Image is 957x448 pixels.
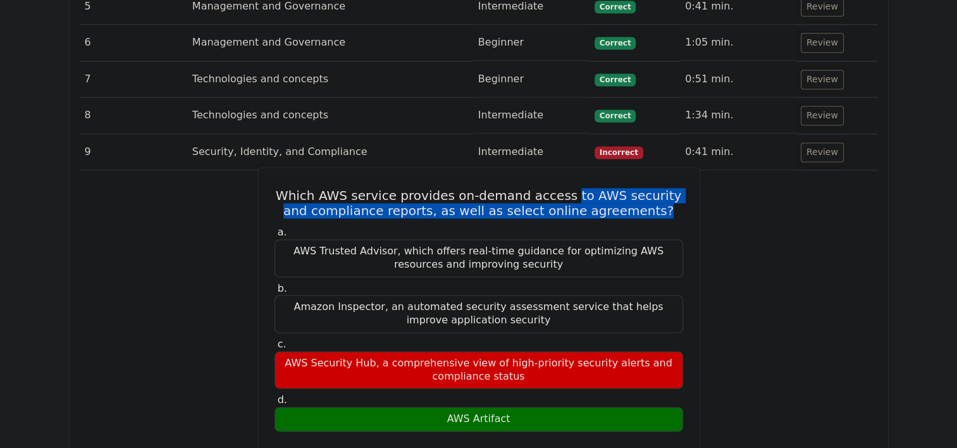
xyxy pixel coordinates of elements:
[595,1,636,13] span: Correct
[187,25,473,61] td: Management and Governance
[80,97,187,134] td: 8
[801,33,844,53] button: Review
[80,25,187,61] td: 6
[680,97,796,134] td: 1:34 min.
[278,282,287,294] span: b.
[595,73,636,86] span: Correct
[275,351,683,389] div: AWS Security Hub, a comprehensive view of high-priority security alerts and compliance status
[473,97,590,134] td: Intermediate
[187,61,473,97] td: Technologies and concepts
[473,25,590,61] td: Beginner
[275,407,683,432] div: AWS Artifact
[595,37,636,49] span: Correct
[801,70,844,89] button: Review
[187,134,473,170] td: Security, Identity, and Compliance
[273,188,684,218] h5: Which AWS service provides on-demand access to AWS security and compliance reports, as well as se...
[278,394,287,406] span: d.
[473,134,590,170] td: Intermediate
[680,134,796,170] td: 0:41 min.
[275,295,683,333] div: Amazon Inspector, an automated security assessment service that helps improve application security
[595,146,643,159] span: Incorrect
[278,226,287,238] span: a.
[680,25,796,61] td: 1:05 min.
[80,134,187,170] td: 9
[278,338,287,350] span: c.
[595,109,636,122] span: Correct
[473,61,590,97] td: Beginner
[275,239,683,277] div: AWS Trusted Advisor, which offers real-time guidance for optimizing AWS resources and improving s...
[80,61,187,97] td: 7
[801,106,844,125] button: Review
[801,142,844,162] button: Review
[680,61,796,97] td: 0:51 min.
[187,97,473,134] td: Technologies and concepts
